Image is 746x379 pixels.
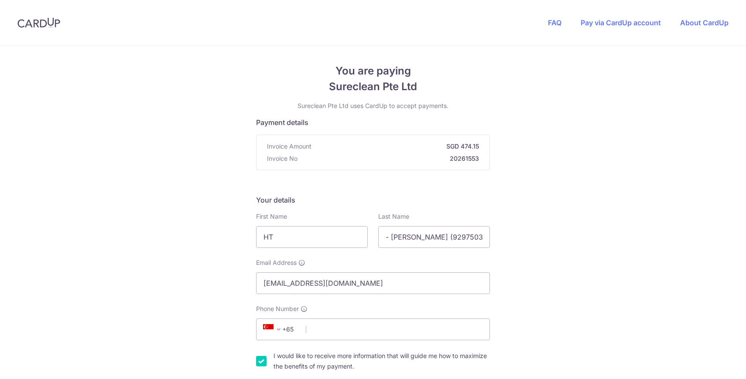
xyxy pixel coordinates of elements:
[260,324,300,335] span: +65
[263,324,284,335] span: +65
[17,17,60,28] img: CardUp
[256,117,490,128] h5: Payment details
[256,195,490,205] h5: Your details
[581,18,661,27] a: Pay via CardUp account
[256,102,490,110] p: Sureclean Pte Ltd uses CardUp to accept payments.
[267,142,311,151] span: Invoice Amount
[301,154,479,163] strong: 20261553
[378,212,409,221] label: Last Name
[548,18,561,27] a: FAQ
[256,79,490,95] span: Sureclean Pte Ltd
[256,63,490,79] span: You are paying
[680,18,729,27] a: About CardUp
[274,351,490,372] label: I would like to receive more information that will guide me how to maximize the benefits of my pa...
[256,305,299,313] span: Phone Number
[256,272,490,294] input: Email address
[256,212,287,221] label: First Name
[256,258,297,267] span: Email Address
[267,154,298,163] span: Invoice No
[256,226,368,248] input: First name
[315,142,479,151] strong: SGD 474.15
[378,226,490,248] input: Last name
